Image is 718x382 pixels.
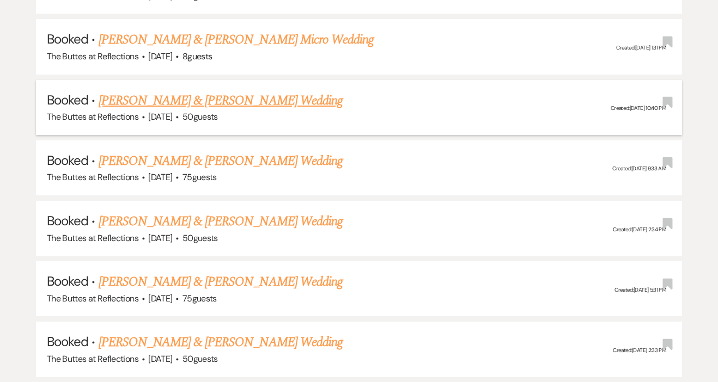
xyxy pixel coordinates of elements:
span: Created: [DATE] 2:33 PM [613,347,666,354]
span: Booked [47,152,88,169]
a: [PERSON_NAME] & [PERSON_NAME] Wedding [99,332,343,352]
span: Created: [DATE] 5:31 PM [614,286,666,293]
a: [PERSON_NAME] & [PERSON_NAME] Wedding [99,272,343,292]
span: Booked [47,91,88,108]
span: Booked [47,30,88,47]
span: [DATE] [148,293,172,304]
span: 50 guests [182,232,218,244]
span: [DATE] [148,111,172,122]
span: Created: [DATE] 10:40 PM [611,104,666,112]
span: Booked [47,333,88,350]
span: [DATE] [148,232,172,244]
a: [PERSON_NAME] & [PERSON_NAME] Wedding [99,151,343,171]
a: [PERSON_NAME] & [PERSON_NAME] Wedding [99,91,343,110]
span: 75 guests [182,293,217,304]
span: The Buttes at Reflections [47,353,138,365]
span: 75 guests [182,171,217,183]
span: Booked [47,212,88,229]
span: 50 guests [182,353,218,365]
span: The Buttes at Reflections [47,293,138,304]
a: [PERSON_NAME] & [PERSON_NAME] Micro Wedding [99,30,374,50]
span: Created: [DATE] 1:31 PM [616,44,666,51]
span: Created: [DATE] 2:34 PM [613,226,666,233]
span: [DATE] [148,51,172,62]
span: Booked [47,273,88,289]
span: 50 guests [182,111,218,122]
span: [DATE] [148,353,172,365]
span: [DATE] [148,171,172,183]
span: The Buttes at Reflections [47,171,138,183]
span: The Buttes at Reflections [47,111,138,122]
span: 8 guests [182,51,212,62]
a: [PERSON_NAME] & [PERSON_NAME] Wedding [99,212,343,231]
span: Created: [DATE] 9:33 AM [612,165,666,172]
span: The Buttes at Reflections [47,232,138,244]
span: The Buttes at Reflections [47,51,138,62]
